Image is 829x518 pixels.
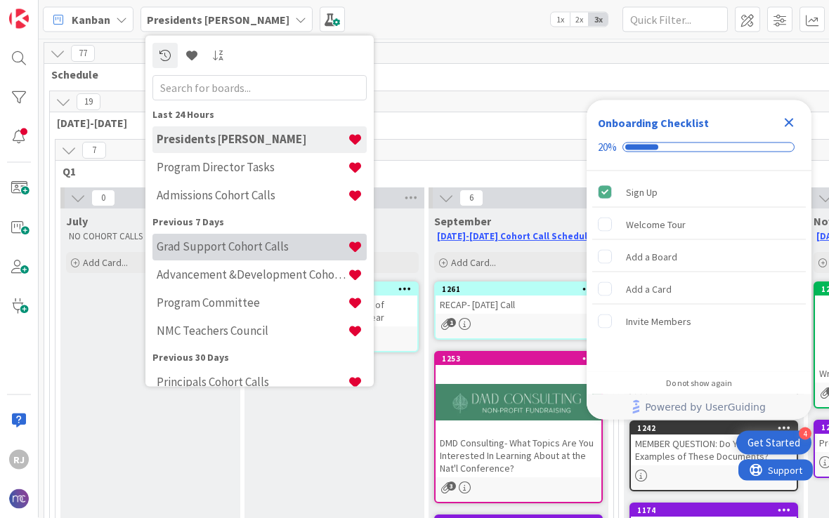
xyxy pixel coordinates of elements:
[587,171,811,368] div: Checklist items
[152,215,367,230] div: Previous 7 Days
[436,283,601,295] div: 1261
[9,489,29,509] img: avatar
[66,214,88,228] span: July
[147,13,289,27] b: Presidents [PERSON_NAME]
[83,256,128,269] span: Add Card...
[631,422,797,434] div: 1242
[447,482,456,491] span: 3
[157,239,348,253] h4: Grad Support Cohort Calls
[778,112,800,134] div: Close Checklist
[622,7,728,32] input: Quick Filter...
[748,436,800,450] div: Get Started
[157,375,348,389] h4: Principals Cohort Calls
[666,378,732,389] div: Do not show again
[637,505,797,515] div: 1174
[592,177,806,208] div: Sign Up is complete.
[152,75,367,100] input: Search for boards...
[436,295,601,314] div: RECAP- [DATE] Call
[598,141,800,154] div: Checklist progress: 20%
[459,190,483,206] span: 6
[436,283,601,314] div: 1261RECAP- [DATE] Call
[570,13,589,27] span: 2x
[594,394,804,420] a: Powered by UserGuiding
[434,214,491,228] span: September
[69,231,232,242] p: NO COHORT CALLS
[736,431,811,455] div: Open Get Started checklist, remaining modules: 4
[451,256,496,269] span: Add Card...
[631,504,797,517] div: 1174
[157,267,348,281] h4: Advancement &Development Cohort Calls
[447,318,456,327] span: 1
[152,107,367,122] div: Last 24 Hours
[626,313,691,330] div: Invite Members
[592,274,806,305] div: Add a Card is incomplete.
[592,306,806,337] div: Invite Members is incomplete.
[598,114,709,131] div: Onboarding Checklist
[157,295,348,310] h4: Program Committee
[626,248,677,265] div: Add a Board
[589,13,608,27] span: 3x
[592,209,806,240] div: Welcome Tour is incomplete.
[436,352,601,477] div: 1253DMD Consulting- What Topics Are You Interested In Learning About at the Nat'l Conference?
[91,190,115,206] span: 0
[551,13,570,27] span: 1x
[157,132,348,146] h4: Presidents [PERSON_NAME]
[82,142,106,159] span: 7
[157,188,348,202] h4: Admissions Cohort Calls
[626,281,672,298] div: Add a Card
[9,9,29,29] img: Visit kanbanzone.com
[626,216,686,233] div: Welcome Tour
[437,230,593,242] a: [DATE]-[DATE] Cohort Call Schedule
[30,2,64,19] span: Support
[157,160,348,174] h4: Program Director Tasks
[9,450,29,470] div: RJ
[631,434,797,465] div: MEMBER QUESTION: Do You Have Examples of These Documents?
[442,284,601,294] div: 1261
[63,164,596,178] span: Q1
[436,352,601,365] div: 1253
[598,141,617,154] div: 20%
[592,241,806,272] div: Add a Board is incomplete.
[799,427,811,440] div: 4
[587,100,811,420] div: Checklist Container
[157,324,348,338] h4: NMC Teachers Council
[442,354,601,364] div: 1253
[645,399,766,416] span: Powered by UserGuiding
[71,45,95,62] span: 77
[72,11,110,28] span: Kanban
[626,184,658,201] div: Sign Up
[77,93,100,110] span: 19
[637,423,797,433] div: 1242
[587,394,811,420] div: Footer
[631,422,797,465] div: 1242MEMBER QUESTION: Do You Have Examples of These Documents?
[152,350,367,365] div: Previous 30 Days
[436,434,601,477] div: DMD Consulting- What Topics Are You Interested In Learning About at the Nat'l Conference?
